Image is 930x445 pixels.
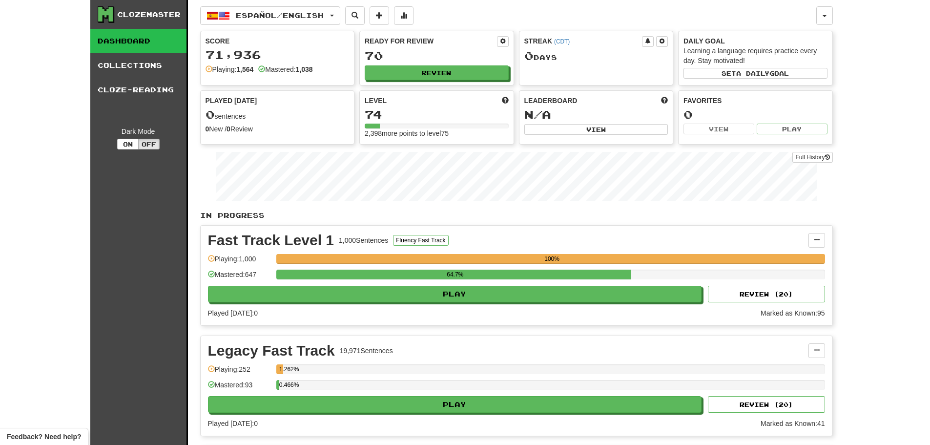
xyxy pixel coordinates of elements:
div: Score [206,36,350,46]
button: Review (20) [708,286,825,302]
div: Playing: 1,000 [208,254,271,270]
button: View [683,124,754,134]
button: Review [365,65,509,80]
div: 64.7% [279,270,631,279]
div: Marked as Known: 41 [761,419,825,428]
a: (CDT) [554,38,570,45]
span: 0 [206,107,215,121]
strong: 0 [206,125,209,133]
span: Played [DATE] [206,96,257,106]
span: Level [365,96,387,106]
a: Dashboard [90,29,186,53]
div: Favorites [683,96,827,106]
p: In Progress [200,211,833,220]
span: Español / English [236,11,324,20]
strong: 0 [227,125,230,133]
span: a daily [736,70,769,77]
div: Fast Track Level 1 [208,233,334,248]
strong: 1,038 [296,65,313,73]
button: Fluency Fast Track [393,235,448,246]
span: Leaderboard [524,96,578,106]
div: Mastered: 647 [208,270,271,286]
button: Español/English [200,6,340,25]
div: Dark Mode [98,127,179,136]
div: Playing: [206,64,254,74]
a: Full History [792,152,832,163]
div: Marked as Known: 95 [761,308,825,318]
button: Seta dailygoal [683,68,827,79]
div: Clozemaster [117,10,181,20]
div: 100% [279,254,825,264]
a: Collections [90,53,186,78]
span: Score more points to level up [502,96,509,106]
div: 71,936 [206,49,350,61]
div: Playing: 252 [208,364,271,381]
strong: 1,564 [236,65,253,73]
div: Day s [524,50,668,63]
div: 19,971 Sentences [340,346,393,356]
div: 1,000 Sentences [339,235,388,245]
div: 0 [683,108,827,121]
button: Off [138,139,160,149]
div: Mastered: [258,64,312,74]
div: Learning a language requires practice every day. Stay motivated! [683,46,827,65]
div: New / Review [206,124,350,134]
span: Open feedback widget [7,432,81,442]
span: Played [DATE]: 0 [208,309,258,317]
div: Legacy Fast Track [208,343,335,358]
div: Ready for Review [365,36,497,46]
button: Play [208,396,702,413]
button: Search sentences [345,6,365,25]
div: Mastered: 93 [208,380,271,396]
div: 1.262% [279,364,283,374]
span: Played [DATE]: 0 [208,420,258,427]
a: Cloze-Reading [90,78,186,102]
button: More stats [394,6,413,25]
button: Review (20) [708,396,825,413]
div: 74 [365,108,509,121]
button: Play [208,286,702,302]
span: 0 [524,49,534,63]
div: sentences [206,108,350,121]
button: View [524,124,668,135]
button: On [117,139,139,149]
button: Play [757,124,827,134]
div: Streak [524,36,642,46]
div: Daily Goal [683,36,827,46]
div: 2,398 more points to level 75 [365,128,509,138]
span: N/A [524,107,551,121]
div: 70 [365,50,509,62]
span: This week in points, UTC [661,96,668,106]
button: Add sentence to collection [370,6,389,25]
